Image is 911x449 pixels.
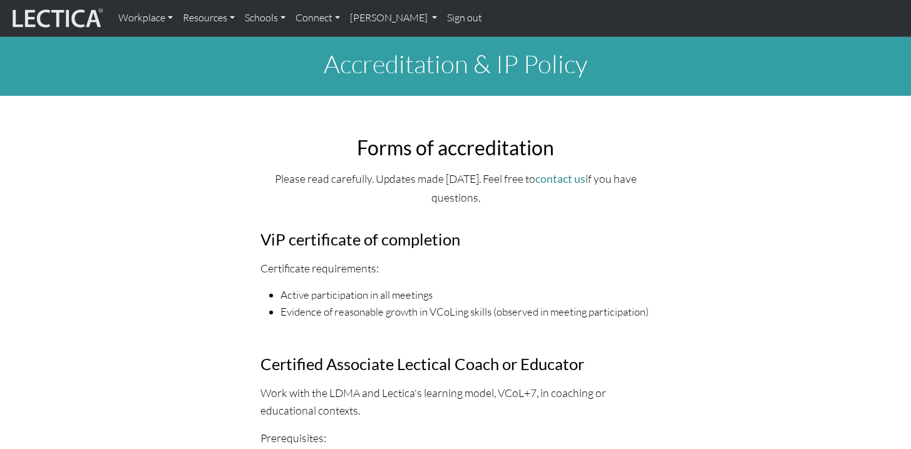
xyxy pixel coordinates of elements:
a: contact us [535,172,585,185]
a: Schools [240,5,291,31]
a: Workplace [113,5,178,31]
p: Please read carefully. Updates made [DATE]. Feel free to if you have questions. [260,170,651,205]
li: Active participation in all meetings [281,287,651,304]
h1: Accreditation & IP Policy [50,49,862,79]
p: Work with the LDMA and Lectica's learning model, VCoL+7, in coaching or educational contexts. [260,384,651,419]
h2: Forms of accreditation [260,136,651,160]
li: Evidence of reasonable growth in VCoLing skills (observed in meeting participation) [281,304,651,321]
p: Prerequisites: [260,429,651,446]
a: Sign out [442,5,487,31]
h3: ViP certificate of completion [260,230,651,249]
a: Resources [178,5,240,31]
img: lecticalive [9,6,103,30]
p: Certificate requirements: [260,259,651,277]
a: [PERSON_NAME] [345,5,442,31]
a: Connect [291,5,345,31]
h3: Certified Associate Lectical Coach or Educator [260,354,651,374]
